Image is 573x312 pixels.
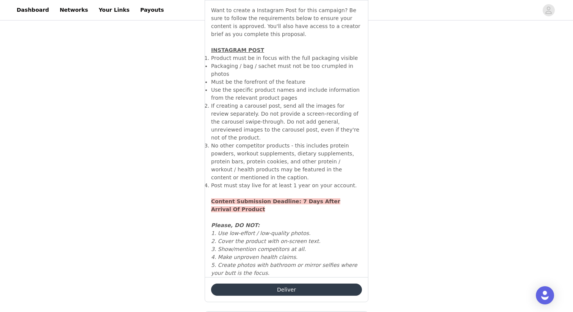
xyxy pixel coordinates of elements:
div: Open Intercom Messenger [536,286,554,304]
em: 5. Create photos with bathroom or mirror selfies where your butt is the focus. [211,262,357,276]
strong: INSTAGRAM POST [211,47,264,53]
div: avatar [545,4,552,16]
a: Dashboard [12,2,53,19]
a: Your Links [94,2,134,19]
em: 2. Cover the product with on-screen text. [211,238,321,244]
li: Post must stay live for at least 1 year on your account. [211,182,362,190]
em: 4. Make unproven health claims. [211,254,297,260]
li: Packaging / bag / sachet must not be too crumpled in photos [211,62,362,78]
strong: Please, DO NOT: [211,222,260,228]
li: Must be the forefront of the feature [211,78,362,86]
li: Use the specific product names and include information from the relevant product pages [211,86,362,102]
em: 3. Show/mention competitors at all. [211,246,306,252]
a: Networks [55,2,92,19]
li: Product must be in focus with the full packaging visible [211,54,362,102]
button: Deliver [211,284,362,296]
strong: Content Submission Deadline: 7 Days After Arrival Of Product [211,198,340,212]
li: No other competitor products - this includes protein powders, workout supplements, dietary supple... [211,142,362,182]
p: Want to create a Instagram Post for this campaign? Be sure to follow the requirements below to en... [211,6,362,38]
a: Payouts [136,2,169,19]
em: 1. Use low-effort / low-quality photos. [211,230,310,236]
li: If creating a carousel post, send all the images for review separately. Do not provide a screen-r... [211,102,362,142]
